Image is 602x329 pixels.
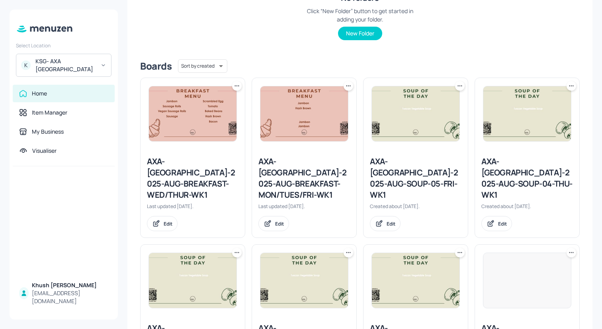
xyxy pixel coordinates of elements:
div: Last updated [DATE]. [258,203,350,210]
div: Khush [PERSON_NAME] [32,281,108,289]
div: Select Location [16,42,111,49]
div: Created about [DATE]. [370,203,461,210]
div: My Business [32,128,64,136]
div: Item Manager [32,109,67,117]
div: K [21,60,31,70]
div: AXA-[GEOGRAPHIC_DATA]-2025-AUG-BREAKFAST-WED/THUR-WK1 [147,156,238,201]
div: [EMAIL_ADDRESS][DOMAIN_NAME] [32,289,108,305]
div: Click “New Folder” button to get started in adding your folder. [300,7,420,23]
div: Created about [DATE]. [481,203,573,210]
div: Edit [498,220,507,227]
div: Sort by created [178,58,227,74]
button: New Folder [338,27,382,40]
div: AXA-[GEOGRAPHIC_DATA]-2025-AUG-BREAKFAST-MON/TUES/FRI-WK1 [258,156,350,201]
img: 2025-09-25-1758789582880rx4ynvzacn.jpeg [149,86,236,141]
div: Home [32,90,47,97]
div: AXA-[GEOGRAPHIC_DATA]-2025-AUG-SOUP-05-FRI-WK1 [370,156,461,201]
div: Edit [164,220,172,227]
img: 2025-09-25-175878897214309q37d4thk89.jpeg [260,86,348,141]
img: 2025-08-21-1755783508116cin5ugcaeu.jpeg [372,253,459,308]
div: KSG- AXA [GEOGRAPHIC_DATA] [35,57,96,73]
div: Visualiser [32,147,57,155]
div: Boards [140,60,172,72]
img: 2025-08-21-1755783508116cin5ugcaeu.jpeg [149,253,236,308]
div: Last updated [DATE]. [147,203,238,210]
img: 2025-08-21-1755783508116cin5ugcaeu.jpeg [483,86,571,141]
div: Edit [275,220,284,227]
img: 2025-08-21-1755783508116cin5ugcaeu.jpeg [260,253,348,308]
div: Edit [387,220,395,227]
div: AXA-[GEOGRAPHIC_DATA]-2025-AUG-SOUP-04-THU-WK1 [481,156,573,201]
img: 2025-08-21-1755783508116cin5ugcaeu.jpeg [372,86,459,141]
